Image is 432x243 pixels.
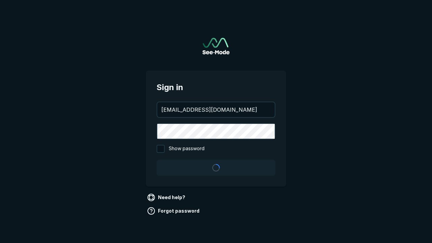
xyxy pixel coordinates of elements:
img: See-Mode Logo [202,38,230,54]
a: Go to sign in [202,38,230,54]
a: Forgot password [146,206,202,216]
a: Need help? [146,192,188,203]
span: Sign in [157,81,275,93]
span: Show password [169,145,205,153]
input: your@email.com [157,102,275,117]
